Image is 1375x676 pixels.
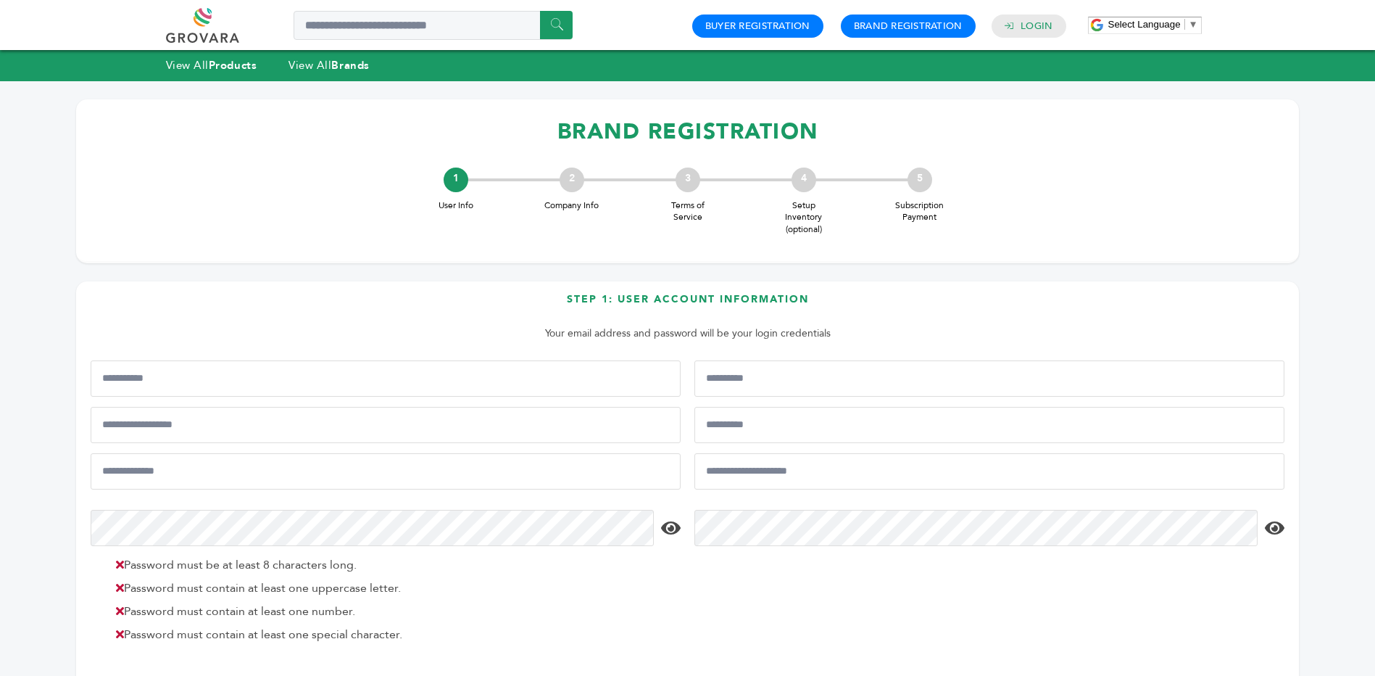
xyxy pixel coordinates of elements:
a: Brand Registration [854,20,963,33]
input: First Name* [91,360,681,397]
input: Password* [91,510,654,546]
div: 3 [676,168,700,192]
div: 5 [907,168,932,192]
div: 1 [444,168,468,192]
span: Subscription Payment [891,199,949,224]
a: Login [1021,20,1052,33]
li: Password must be at least 8 characters long. [109,556,677,574]
a: View AllProducts [166,58,257,73]
div: 4 [792,168,816,192]
span: Setup Inventory (optional) [775,199,833,236]
li: Password must contain at least one special character. [109,626,677,643]
a: Select Language​ [1108,19,1198,30]
input: Confirm Password* [694,510,1258,546]
h1: BRAND REGISTRATION [91,110,1284,153]
input: Job Title* [694,407,1284,443]
span: Select Language [1108,19,1181,30]
a: Buyer Registration [705,20,810,33]
input: Search a product or brand... [294,11,573,40]
h3: Step 1: User Account Information [91,292,1284,318]
span: ​ [1184,19,1185,30]
input: Mobile Phone Number [91,407,681,443]
a: View AllBrands [288,58,370,73]
div: 2 [560,168,584,192]
span: Company Info [543,199,601,212]
input: Confirm Email Address* [694,453,1284,490]
li: Password must contain at least one uppercase letter. [109,580,677,597]
strong: Products [209,58,257,73]
span: ▼ [1189,19,1198,30]
input: Last Name* [694,360,1284,397]
span: User Info [427,199,485,212]
input: Email Address* [91,453,681,490]
span: Terms of Service [659,199,717,224]
p: Your email address and password will be your login credentials [98,325,1277,342]
strong: Brands [331,58,369,73]
li: Password must contain at least one number. [109,603,677,620]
